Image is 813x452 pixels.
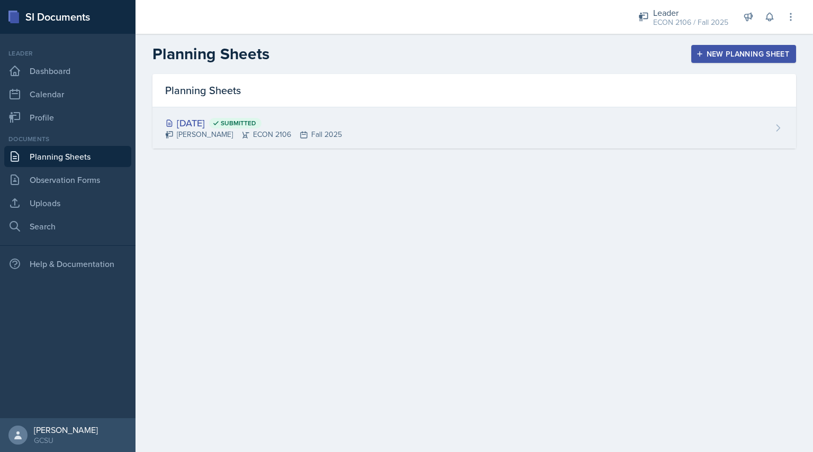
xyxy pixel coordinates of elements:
a: Calendar [4,84,131,105]
a: Uploads [4,192,131,214]
div: Planning Sheets [152,74,796,107]
div: [PERSON_NAME] [34,425,98,435]
a: Profile [4,107,131,128]
button: New Planning Sheet [691,45,796,63]
div: New Planning Sheet [698,50,789,58]
a: Search [4,216,131,237]
a: Dashboard [4,60,131,81]
div: Documents [4,134,131,144]
span: Submitted [221,119,256,127]
a: [DATE] Submitted [PERSON_NAME]ECON 2106Fall 2025 [152,107,796,149]
h2: Planning Sheets [152,44,269,63]
div: [PERSON_NAME] ECON 2106 Fall 2025 [165,129,342,140]
div: Leader [653,6,728,19]
div: Help & Documentation [4,253,131,274]
a: Observation Forms [4,169,131,190]
div: Leader [4,49,131,58]
div: GCSU [34,435,98,446]
div: [DATE] [165,116,342,130]
div: ECON 2106 / Fall 2025 [653,17,728,28]
a: Planning Sheets [4,146,131,167]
